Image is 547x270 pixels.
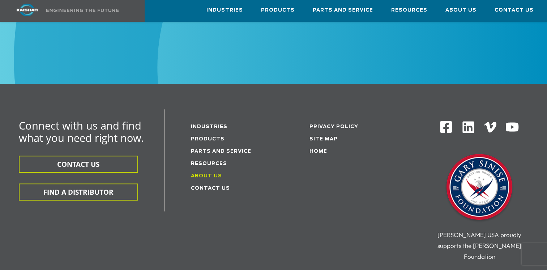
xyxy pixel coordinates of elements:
a: Products [261,0,295,20]
button: FIND A DISTRIBUTOR [19,183,138,201]
img: Engineering the future [46,9,119,12]
a: Resources [391,0,427,20]
a: Products [191,137,225,142]
a: Resources [191,161,227,166]
a: Site Map [309,137,338,142]
button: CONTACT US [19,156,138,173]
a: About Us [191,174,222,178]
img: Facebook [439,120,453,134]
a: Contact Us [495,0,534,20]
img: Linkedin [461,120,475,134]
a: Industries [191,125,227,129]
span: About Us [445,6,477,14]
a: Parts and service [191,149,251,154]
span: Contact Us [495,6,534,14]
span: Industries [206,6,243,14]
a: About Us [445,0,477,20]
a: Parts and Service [313,0,373,20]
span: Connect with us and find what you need right now. [19,118,144,145]
a: Home [309,149,327,154]
span: Parts and Service [313,6,373,14]
a: Industries [206,0,243,20]
a: Contact Us [191,186,230,191]
span: Resources [391,6,427,14]
a: Privacy Policy [309,125,358,129]
span: [PERSON_NAME] USA proudly supports the [PERSON_NAME] Foundation [437,231,521,260]
img: Vimeo [484,122,496,132]
span: Products [261,6,295,14]
img: Gary Sinise Foundation [443,152,516,224]
img: Youtube [505,120,519,134]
